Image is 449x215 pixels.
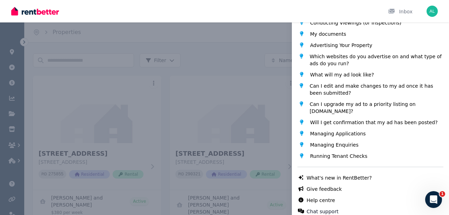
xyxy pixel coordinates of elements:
[310,141,358,148] span: Managing Enquiries
[310,42,372,49] span: Advertising Your Property
[307,174,372,181] a: What's new in RentBetter?
[310,153,367,160] span: Running Tenant Checks
[307,197,335,204] a: Help centre
[310,71,374,78] span: What will my ad look like?
[307,186,342,193] a: Give feedback
[310,82,443,96] span: Can I edit and make changes to my ad once it has been submitted?
[307,208,339,215] button: Chat support
[425,191,442,208] iframe: Intercom live chat
[310,8,359,15] span: What is RentBetter?
[440,191,445,197] span: 1
[310,130,366,137] span: Managing Applications
[310,19,401,26] span: Conducting Viewings (or Inspections)
[310,53,443,67] span: Which websites do you advertise on and what type of ads do you run?
[310,31,346,38] span: My documents
[310,101,443,115] span: Can I upgrade my ad to a priority listing on [DOMAIN_NAME]?
[310,119,438,126] span: Will I get confirmation that my ad has been posted?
